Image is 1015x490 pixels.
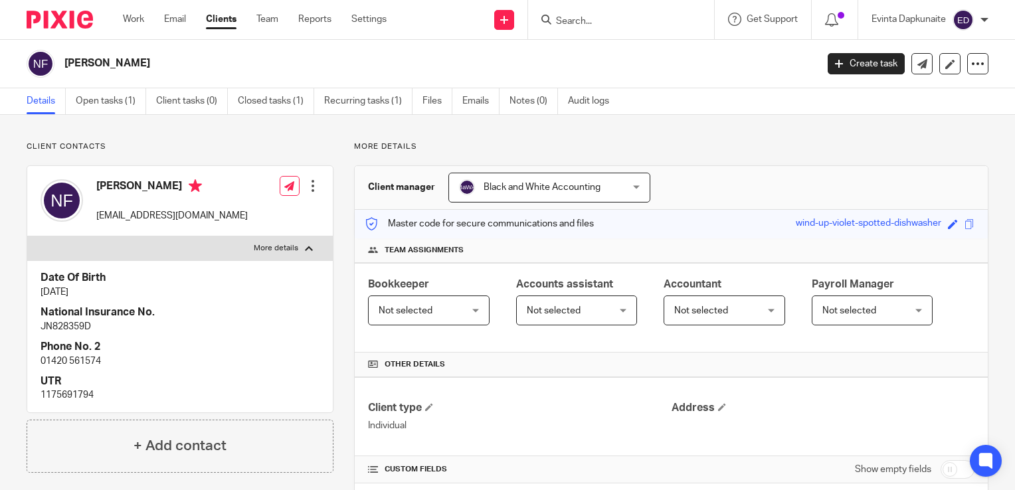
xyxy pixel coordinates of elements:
a: Reports [298,13,331,26]
a: Create task [828,53,905,74]
span: Not selected [527,306,581,315]
p: Client contacts [27,141,333,152]
div: wind-up-violet-spotted-dishwasher [796,216,941,232]
label: Show empty fields [855,463,931,476]
i: Primary [189,179,202,193]
h4: Address [672,401,974,415]
p: Evinta Dapkunaite [872,13,946,26]
h4: + Add contact [134,436,227,456]
p: 01420 561574 [41,355,320,368]
span: Accounts assistant [516,279,613,289]
p: Individual [368,419,671,432]
a: Open tasks (1) [76,88,146,114]
img: svg%3E [27,50,54,78]
span: Not selected [379,306,432,315]
p: [DATE] [41,286,320,299]
h2: [PERSON_NAME] [64,56,659,70]
img: Pixie [27,11,93,29]
a: Files [422,88,452,114]
h4: UTR [41,374,320,388]
span: Get Support [747,15,798,24]
span: Other details [385,359,445,370]
p: More details [354,141,988,152]
h4: Date Of Birth [41,271,320,285]
img: svg%3E [953,9,974,31]
h4: Client type [368,401,671,415]
p: [EMAIL_ADDRESS][DOMAIN_NAME] [96,209,248,222]
span: Bookkeeper [368,279,429,289]
input: Search [555,16,674,28]
h3: Client manager [368,181,435,194]
a: Notes (0) [509,88,558,114]
p: JN828359D [41,320,320,333]
a: Emails [462,88,500,114]
a: Details [27,88,66,114]
a: Settings [351,13,387,26]
img: svg%3E [41,179,83,222]
span: Payroll Manager [812,279,894,289]
p: Master code for secure communications and files [365,217,594,230]
a: Audit logs [568,88,619,114]
p: More details [254,243,298,254]
a: Team [256,13,278,26]
a: Client tasks (0) [156,88,228,114]
span: Not selected [822,306,876,315]
h4: [PERSON_NAME] [96,179,248,196]
span: Not selected [674,306,728,315]
a: Recurring tasks (1) [324,88,413,114]
h4: National Insurance No. [41,305,320,319]
span: Black and White Accounting [484,183,600,192]
a: Closed tasks (1) [238,88,314,114]
img: svg%3E [459,179,475,195]
h4: Phone No. 2 [41,340,320,354]
a: Clients [206,13,236,26]
a: Email [164,13,186,26]
span: Accountant [664,279,721,289]
h4: CUSTOM FIELDS [368,464,671,475]
span: Team assignments [385,245,464,256]
a: Work [123,13,144,26]
p: 1175691794 [41,388,320,402]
